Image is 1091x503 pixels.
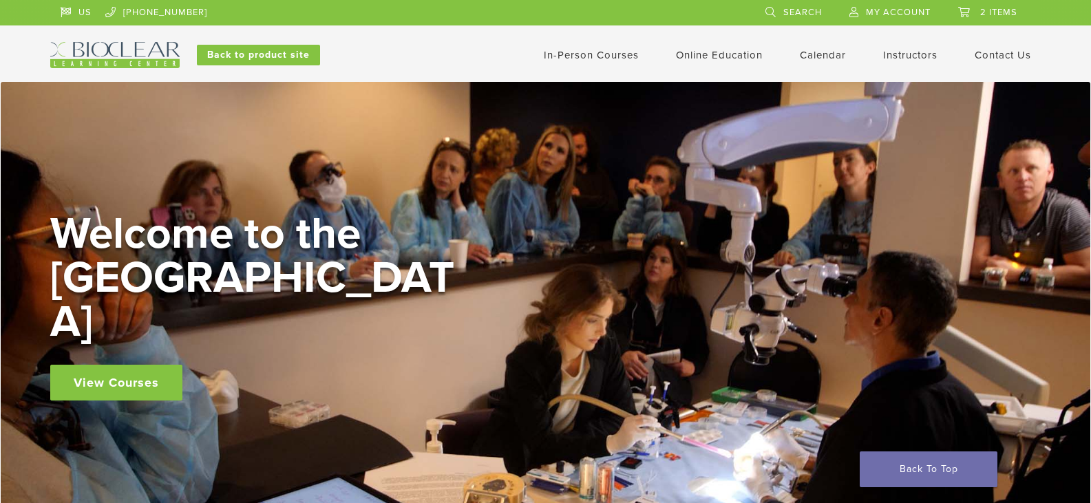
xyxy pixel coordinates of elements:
span: Search [783,7,822,18]
a: View Courses [50,365,182,400]
a: Contact Us [975,49,1031,61]
img: Bioclear [50,42,180,68]
a: Back to product site [197,45,320,65]
a: Back To Top [860,451,997,487]
span: 2 items [980,7,1017,18]
a: In-Person Courses [544,49,639,61]
a: Online Education [676,49,763,61]
h2: Welcome to the [GEOGRAPHIC_DATA] [50,212,463,344]
span: My Account [866,7,931,18]
a: Calendar [800,49,846,61]
a: Instructors [883,49,938,61]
